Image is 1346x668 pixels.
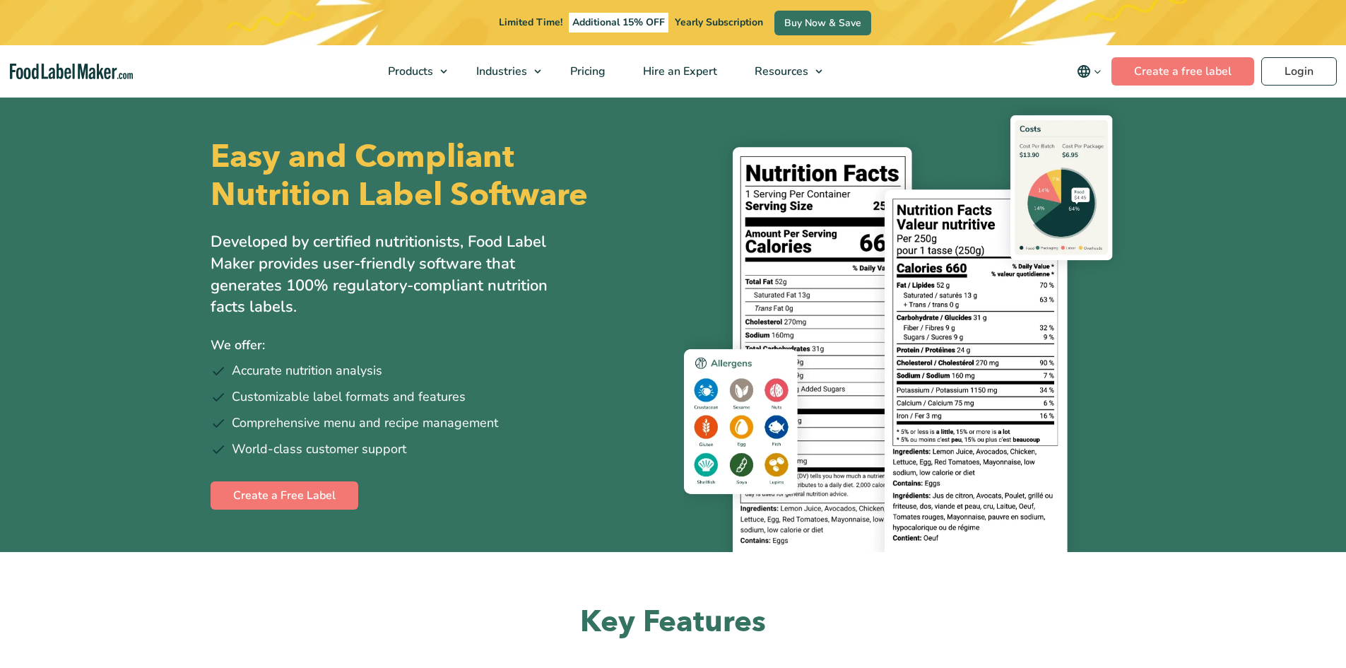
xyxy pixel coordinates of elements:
span: Pricing [566,64,607,79]
a: Create a free label [1111,57,1254,86]
span: Additional 15% OFF [569,13,668,33]
span: Customizable label formats and features [232,387,466,406]
span: Resources [750,64,810,79]
p: We offer: [211,335,663,356]
a: Pricing [552,45,621,98]
span: Industries [472,64,529,79]
p: Developed by certified nutritionists, Food Label Maker provides user-friendly software that gener... [211,231,578,318]
a: Industries [458,45,548,98]
a: Hire an Expert [625,45,733,98]
span: Hire an Expert [639,64,719,79]
span: Accurate nutrition analysis [232,361,382,380]
span: World-class customer support [232,440,406,459]
span: Products [384,64,435,79]
h1: Easy and Compliant Nutrition Label Software [211,138,661,214]
h2: Key Features [211,603,1136,642]
span: Limited Time! [499,16,562,29]
a: Create a Free Label [211,481,358,510]
a: Buy Now & Save [774,11,871,35]
span: Comprehensive menu and recipe management [232,414,498,433]
a: Login [1261,57,1337,86]
a: Products [370,45,454,98]
a: Resources [736,45,830,98]
span: Yearly Subscription [675,16,763,29]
